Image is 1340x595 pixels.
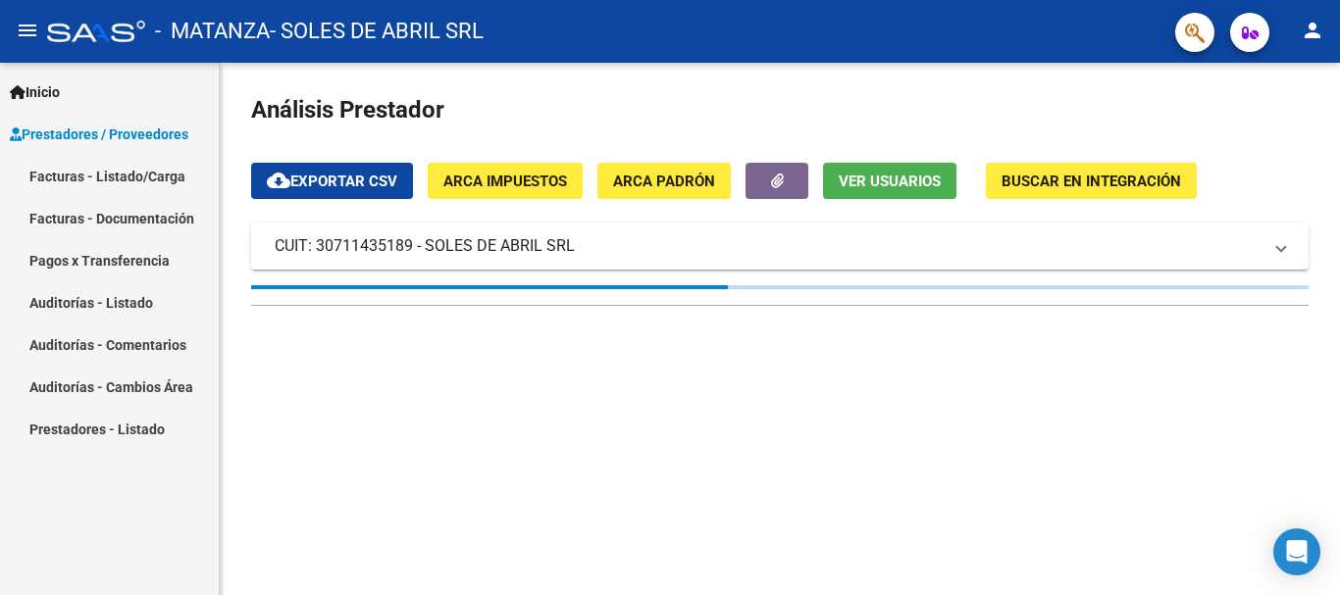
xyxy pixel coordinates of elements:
[1273,528,1320,575] div: Open Intercom Messenger
[251,94,1309,125] h1: Análisis Prestador
[1301,19,1324,42] mat-icon: person
[155,10,270,53] span: - MATANZA
[839,173,941,190] span: Ver Usuarios
[251,223,1309,270] mat-expansion-panel-header: CUIT: 30711435189 - SOLES DE ABRIL SRL
[986,163,1197,199] button: Buscar en Integración
[267,169,290,192] mat-icon: cloud_download
[270,10,484,53] span: - SOLES DE ABRIL SRL
[275,235,1262,257] mat-panel-title: CUIT: 30711435189 - SOLES DE ABRIL SRL
[267,173,397,190] span: Exportar CSV
[443,173,567,190] span: ARCA Impuestos
[10,124,188,145] span: Prestadores / Proveedores
[823,163,956,199] button: Ver Usuarios
[613,173,715,190] span: ARCA Padrón
[10,81,60,103] span: Inicio
[251,163,413,199] button: Exportar CSV
[428,163,583,199] button: ARCA Impuestos
[597,163,731,199] button: ARCA Padrón
[1002,173,1181,190] span: Buscar en Integración
[16,19,39,42] mat-icon: menu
